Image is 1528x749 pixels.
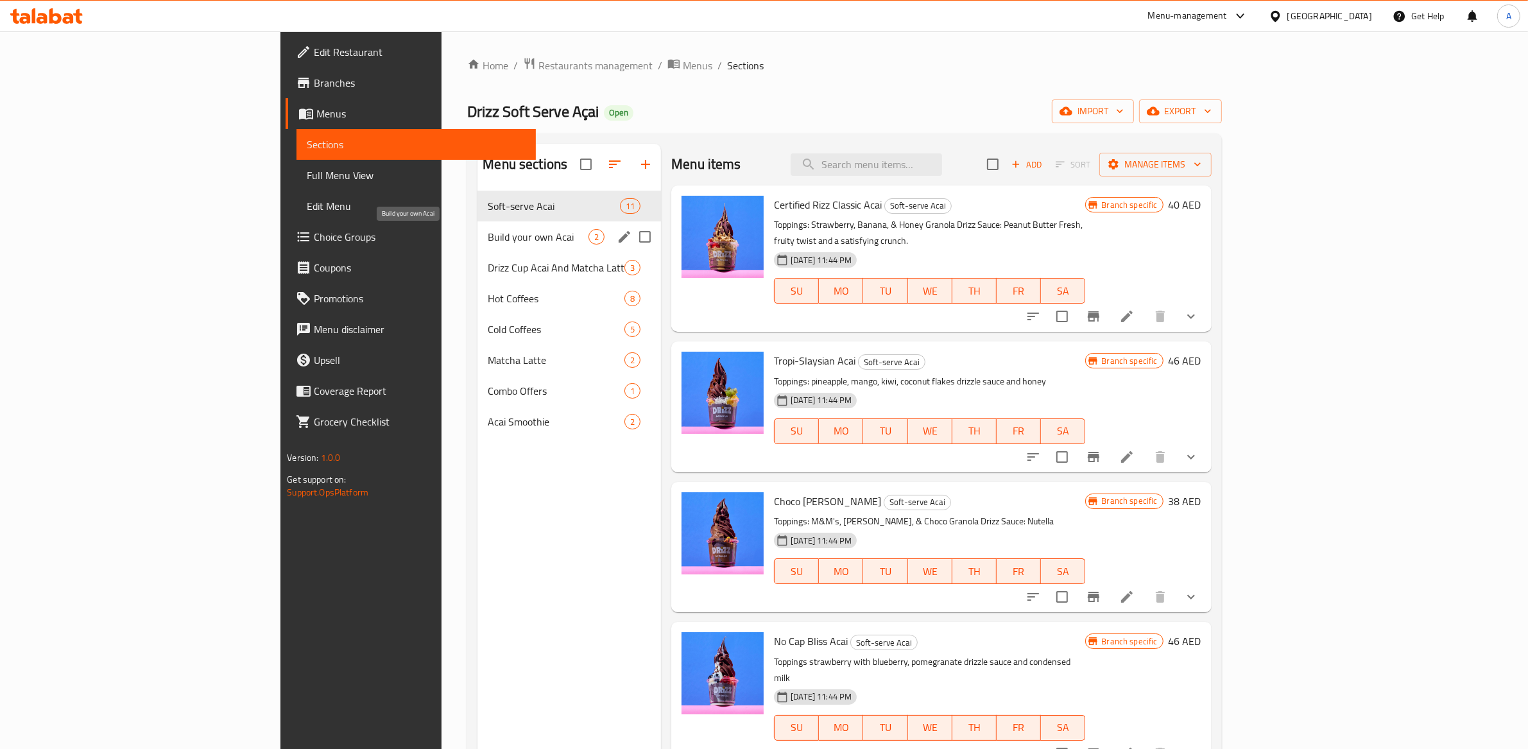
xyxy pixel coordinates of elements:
[913,422,947,440] span: WE
[1041,418,1085,444] button: SA
[819,715,863,741] button: MO
[615,227,634,246] button: edit
[572,151,599,178] span: Select all sections
[624,383,640,399] div: items
[625,416,640,428] span: 2
[819,418,863,444] button: MO
[774,654,1085,686] p: Toppings strawberry with blueberry, pomegranate drizzle sauce and condensed milk
[488,414,624,429] div: Acai Smoothie
[774,351,855,370] span: Tropi-Slaysian Acai
[621,200,640,212] span: 11
[997,558,1041,584] button: FR
[1139,99,1222,123] button: export
[997,418,1041,444] button: FR
[1041,278,1085,304] button: SA
[296,160,536,191] a: Full Menu View
[863,715,907,741] button: TU
[1046,282,1080,300] span: SA
[1006,155,1047,175] button: Add
[1002,282,1036,300] span: FR
[314,383,526,399] span: Coverage Report
[604,107,633,118] span: Open
[819,278,863,304] button: MO
[785,691,857,703] span: [DATE] 11:44 PM
[286,283,536,314] a: Promotions
[1110,157,1201,173] span: Manage items
[287,484,368,501] a: Support.OpsPlatform
[774,418,819,444] button: SU
[774,278,819,304] button: SU
[477,283,661,314] div: Hot Coffees8
[1002,422,1036,440] span: FR
[774,492,881,511] span: Choco [PERSON_NAME]
[682,632,764,714] img: No Cap Bliss Acai
[624,260,640,275] div: items
[488,352,624,368] div: Matcha Latte
[1096,355,1162,367] span: Branch specific
[868,718,902,737] span: TU
[314,414,526,429] span: Grocery Checklist
[682,352,764,434] img: Tropi-Slaysian Acai
[488,383,624,399] span: Combo Offers
[1096,199,1162,211] span: Branch specific
[286,375,536,406] a: Coverage Report
[316,106,526,121] span: Menus
[625,293,640,305] span: 8
[1183,449,1199,465] svg: Show Choices
[785,535,857,547] span: [DATE] 11:44 PM
[1169,352,1201,370] h6: 46 AED
[717,58,722,73] li: /
[671,155,741,174] h2: Menu items
[1287,9,1372,23] div: [GEOGRAPHIC_DATA]
[286,221,536,252] a: Choice Groups
[477,221,661,252] div: Build your own Acai2edit
[785,254,857,266] span: [DATE] 11:44 PM
[488,260,624,275] span: Drizz Cup Acai And Matcha Latte Combo
[604,105,633,121] div: Open
[1049,583,1076,610] span: Select to update
[1002,718,1036,737] span: FR
[307,198,526,214] span: Edit Menu
[1183,589,1199,605] svg: Show Choices
[1096,635,1162,648] span: Branch specific
[307,168,526,183] span: Full Menu View
[286,98,536,129] a: Menus
[997,278,1041,304] button: FR
[286,345,536,375] a: Upsell
[630,149,661,180] button: Add section
[785,394,857,406] span: [DATE] 11:44 PM
[477,345,661,375] div: Matcha Latte2
[625,354,640,366] span: 2
[1078,581,1109,612] button: Branch-specific-item
[1052,99,1134,123] button: import
[913,718,947,737] span: WE
[314,44,526,60] span: Edit Restaurant
[667,57,712,74] a: Menus
[314,322,526,337] span: Menu disclaimer
[296,129,536,160] a: Sections
[1119,449,1135,465] a: Edit menu item
[1149,103,1212,119] span: export
[1006,155,1047,175] span: Add item
[851,635,917,650] span: Soft-serve Acai
[488,322,624,337] div: Cold Coffees
[774,715,819,741] button: SU
[589,231,604,243] span: 2
[683,58,712,73] span: Menus
[286,67,536,98] a: Branches
[1018,442,1049,472] button: sort-choices
[624,322,640,337] div: items
[1046,718,1080,737] span: SA
[488,198,620,214] span: Soft-serve Acai
[523,57,653,74] a: Restaurants management
[979,151,1006,178] span: Select section
[863,558,907,584] button: TU
[314,291,526,306] span: Promotions
[824,562,858,581] span: MO
[314,75,526,90] span: Branches
[1145,301,1176,332] button: delete
[780,718,814,737] span: SU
